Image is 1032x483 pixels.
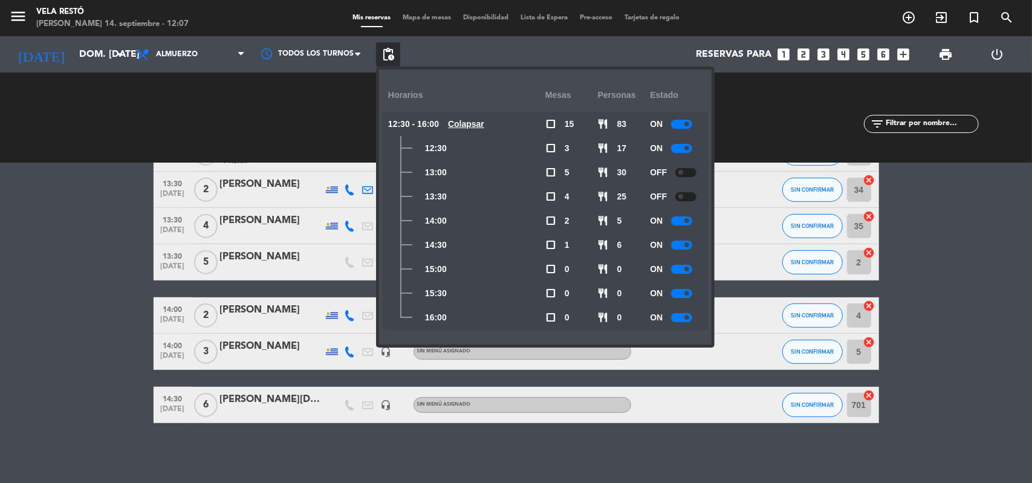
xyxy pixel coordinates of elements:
[112,47,127,62] i: arrow_drop_down
[220,177,323,192] div: [PERSON_NAME]
[574,15,618,21] span: Pre-acceso
[598,239,609,250] span: restaurant
[617,214,622,228] span: 5
[617,262,622,276] span: 0
[545,288,556,299] span: check_box_outline_blank
[934,10,949,25] i: exit_to_app
[598,264,609,274] span: restaurant
[158,391,188,405] span: 14:30
[388,117,439,131] span: 12:30 - 16:00
[158,248,188,262] span: 13:30
[565,262,570,276] span: 0
[156,50,198,59] span: Almuerzo
[938,47,953,62] span: print
[220,302,323,318] div: [PERSON_NAME]
[381,47,395,62] span: pending_actions
[158,302,188,316] span: 14:00
[650,311,663,325] span: ON
[650,262,663,276] span: ON
[220,392,323,407] div: [PERSON_NAME][DATE]
[381,400,392,410] i: headset_mic
[565,311,570,325] span: 0
[598,79,651,112] div: personas
[425,214,447,228] span: 14:00
[782,340,843,364] button: SIN CONFIRMAR
[870,117,884,131] i: filter_list
[425,311,447,325] span: 16:00
[650,238,663,252] span: ON
[158,176,188,190] span: 13:30
[598,118,609,129] span: restaurant
[565,190,570,204] span: 4
[514,15,574,21] span: Lista de Espera
[967,10,981,25] i: turned_in_not
[617,287,622,300] span: 0
[158,338,188,352] span: 14:00
[194,303,218,328] span: 2
[158,226,188,240] span: [DATE]
[425,166,447,180] span: 13:00
[598,312,609,323] span: restaurant
[9,7,27,30] button: menu
[598,215,609,226] span: restaurant
[565,117,574,131] span: 15
[565,214,570,228] span: 2
[425,141,447,155] span: 12:30
[598,143,609,154] span: restaurant
[791,312,834,319] span: SIN CONFIRMAR
[545,79,598,112] div: Mesas
[863,389,875,401] i: cancel
[388,79,545,112] div: Horarios
[782,250,843,274] button: SIN CONFIRMAR
[791,222,834,229] span: SIN CONFIRMAR
[836,47,852,62] i: looks_4
[158,262,188,276] span: [DATE]
[776,47,792,62] i: looks_one
[990,47,1004,62] i: power_settings_new
[617,190,627,204] span: 25
[194,340,218,364] span: 3
[863,336,875,348] i: cancel
[158,405,188,419] span: [DATE]
[791,348,834,355] span: SIN CONFIRMAR
[158,190,188,204] span: [DATE]
[545,118,556,129] span: check_box_outline_blank
[863,247,875,259] i: cancel
[796,47,812,62] i: looks_two
[617,311,622,325] span: 0
[545,215,556,226] span: check_box_outline_blank
[901,10,916,25] i: add_circle_outline
[650,214,663,228] span: ON
[425,287,447,300] span: 15:30
[425,190,447,204] span: 13:30
[791,186,834,193] span: SIN CONFIRMAR
[158,316,188,329] span: [DATE]
[220,339,323,354] div: [PERSON_NAME]
[816,47,832,62] i: looks_3
[972,36,1023,73] div: LOG OUT
[617,238,622,252] span: 6
[417,402,471,407] span: Sin menú asignado
[618,15,686,21] span: Tarjetas de regalo
[565,166,570,180] span: 5
[545,191,556,202] span: check_box_outline_blank
[417,349,471,354] span: Sin menú asignado
[650,190,667,204] span: OFF
[884,117,978,131] input: Filtrar por nombre...
[782,214,843,238] button: SIN CONFIRMAR
[346,15,397,21] span: Mis reservas
[791,259,834,265] span: SIN CONFIRMAR
[598,288,609,299] span: restaurant
[381,346,392,357] i: headset_mic
[448,119,484,129] u: Colapsar
[194,178,218,202] span: 2
[650,287,663,300] span: ON
[782,178,843,202] button: SIN CONFIRMAR
[220,249,323,265] div: [PERSON_NAME]
[36,18,189,30] div: [PERSON_NAME] 14. septiembre - 12:07
[194,250,218,274] span: 5
[650,79,703,112] div: Estado
[791,401,834,408] span: SIN CONFIRMAR
[876,47,892,62] i: looks_6
[782,393,843,417] button: SIN CONFIRMAR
